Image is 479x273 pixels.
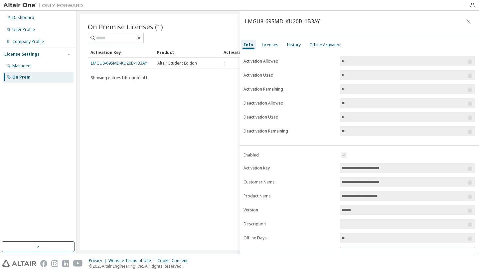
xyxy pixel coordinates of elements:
div: Company Profile [12,39,44,44]
div: Activation Allowed [224,47,285,58]
div: Cookie Consent [157,258,192,263]
label: Customer Name [243,179,336,185]
img: Altair One [3,2,86,9]
label: Activation Remaining [243,87,336,92]
div: License Settings [4,52,40,57]
label: Description [243,221,336,227]
span: On Premise Licenses (1) [88,22,163,31]
p: © 2025 Altair Engineering, Inc. All Rights Reserved. [89,263,192,269]
div: Managed [12,63,31,69]
span: Showing entries 1 through 1 of 1 [91,75,148,81]
label: Product Name [243,193,336,199]
div: Licenses [262,42,278,48]
img: youtube.svg [73,260,83,267]
div: Info [244,42,253,48]
div: Offline Activation [309,42,342,48]
label: Deactivation Used [243,115,336,120]
img: facebook.svg [40,260,47,267]
img: instagram.svg [51,260,58,267]
div: Product [157,47,218,58]
label: Enabled [243,152,336,158]
div: User Profile [12,27,35,32]
div: Activation Key [90,47,152,58]
div: LMGU8-695MD-KU20B-1B3AY [245,19,320,24]
label: Offline Days [243,235,336,241]
label: Deactivation Allowed [243,101,336,106]
label: Activation Key [243,165,336,171]
label: Version [243,207,336,213]
label: Deactivation Remaining [243,129,336,134]
div: Website Terms of Use [108,258,157,263]
img: linkedin.svg [62,260,69,267]
label: Activation Allowed [243,59,336,64]
div: Privacy [89,258,108,263]
label: Activation Used [243,73,336,78]
img: altair_logo.svg [2,260,36,267]
div: History [287,42,301,48]
span: 1 [224,61,226,66]
a: LMGU8-695MD-KU20B-1B3AY [91,60,147,66]
div: On Prem [12,75,31,80]
div: Dashboard [12,15,34,20]
span: Altair Student Edition [157,61,197,66]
